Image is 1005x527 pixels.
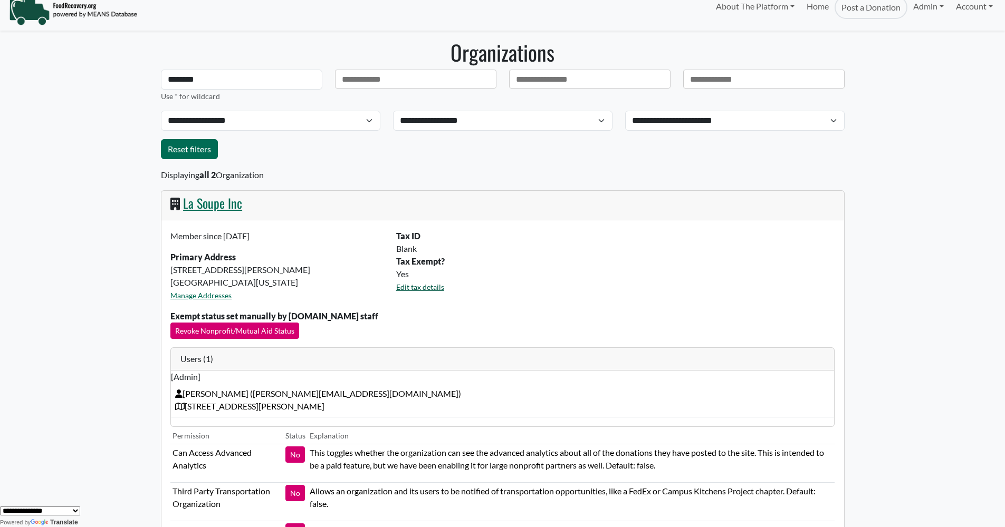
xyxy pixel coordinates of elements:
[183,193,242,212] a: La Soupe Inc
[173,431,209,440] small: Permission
[285,446,305,463] button: No
[161,40,845,65] h1: Organizations
[310,446,832,472] p: This toggles whether the organization can see the advanced analytics about all of the donations t...
[285,485,305,501] button: No
[170,311,378,321] b: Exempt status set manually by [DOMAIN_NAME] staff
[164,230,390,310] div: [STREET_ADDRESS][PERSON_NAME] [GEOGRAPHIC_DATA][US_STATE]
[396,282,444,291] a: Edit tax details
[170,323,299,339] button: Revoke Nonprofit/Mutual Aid Status
[161,92,220,101] small: Use * for wildcard
[170,444,283,483] td: Can Access Advanced Analytics
[396,231,420,241] b: Tax ID
[171,370,834,383] span: [Admin]
[396,256,445,266] b: Tax Exempt?
[390,242,841,255] div: Blank
[170,230,384,242] p: Member since [DATE]
[170,291,232,300] a: Manage Addresses
[171,348,834,370] div: Users (1)
[31,519,78,526] a: Translate
[310,485,832,510] p: Allows an organization and its users to be notified of transportation opportunities, like a FedEx...
[161,139,218,159] a: Reset filters
[285,431,305,440] small: Status
[170,483,283,521] td: Third Party Transportation Organization
[31,519,50,526] img: Google Translate
[170,252,236,262] strong: Primary Address
[199,170,216,180] b: all 2
[171,383,834,417] td: [PERSON_NAME] ( [PERSON_NAME][EMAIL_ADDRESS][DOMAIN_NAME] ) [STREET_ADDRESS][PERSON_NAME]
[310,431,349,440] small: Explanation
[390,268,841,280] div: Yes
